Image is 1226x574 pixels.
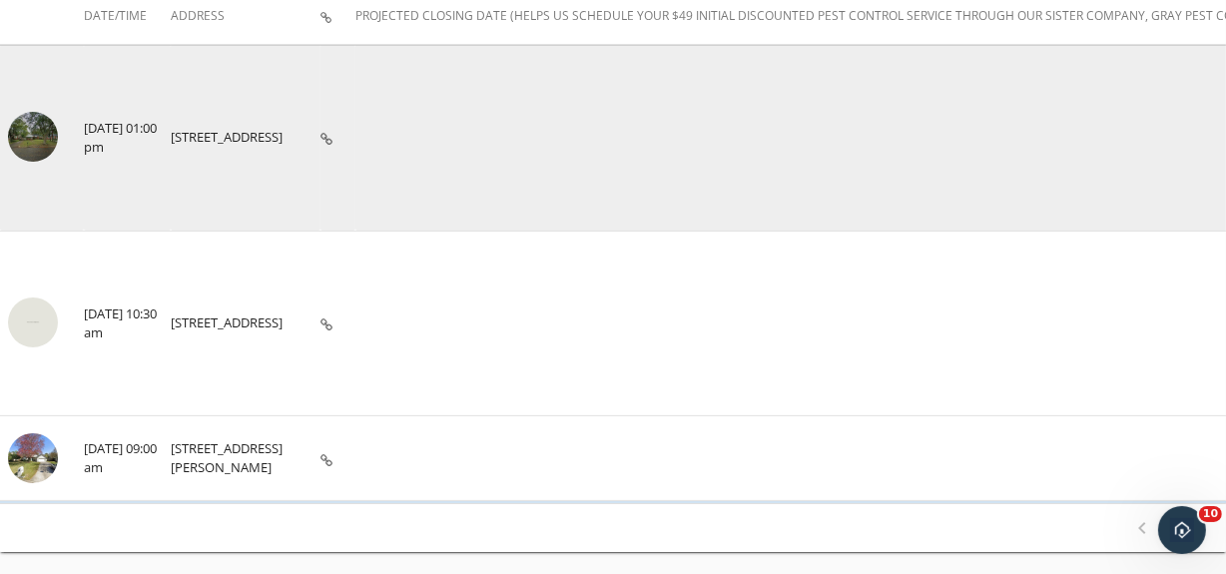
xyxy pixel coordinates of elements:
td: [STREET_ADDRESS][PERSON_NAME] [171,416,320,501]
td: [DATE] 01:00 pm [84,45,171,231]
img: streetview [8,297,58,347]
img: streetview [8,433,58,483]
td: [STREET_ADDRESS] [171,45,320,231]
td: [DATE] 10:30 am [84,231,171,416]
img: streetview [8,112,58,162]
td: [DATE] 09:00 am [84,416,171,501]
td: [STREET_ADDRESS] [171,231,320,416]
span: 10 [1199,506,1222,522]
span: Date/Time [84,7,147,24]
iframe: Intercom live chat [1158,506,1206,554]
span: Address [171,7,225,24]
